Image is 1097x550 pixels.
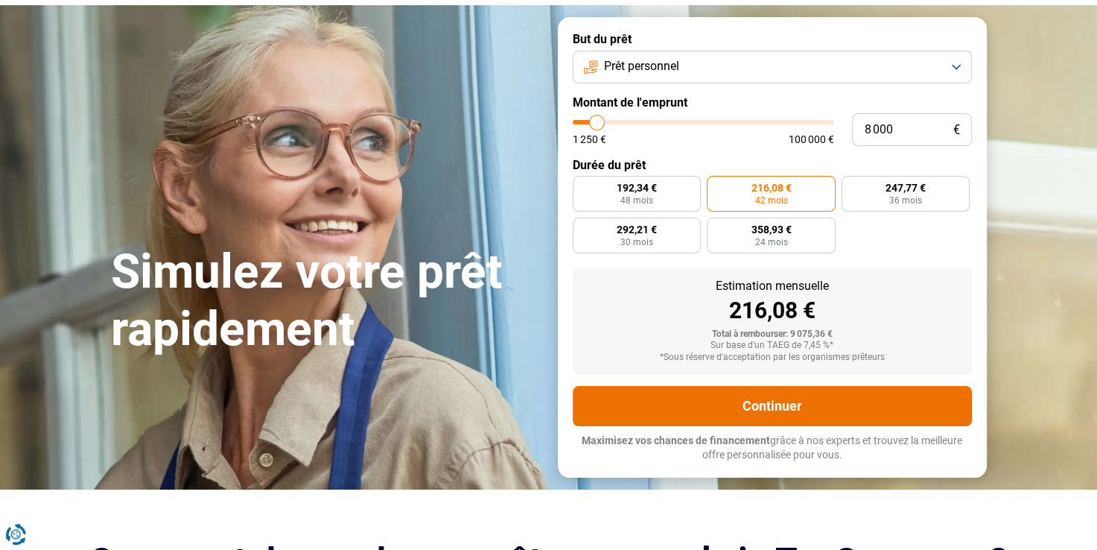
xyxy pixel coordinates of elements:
label: Montant de l'emprunt [573,95,972,110]
span: 30 mois [620,238,653,247]
span: 1 250 € [573,134,606,145]
button: Prêt personnel [573,51,972,83]
span: 358,93 € [751,224,791,235]
span: 192,34 € [617,183,657,193]
span: 42 mois [754,196,787,205]
div: *Sous réserve d'acceptation par les organismes prêteurs [585,353,960,363]
span: Maximisez vos chances de financement [582,434,770,446]
span: € [953,124,960,136]
span: 36 mois [889,196,922,205]
div: Estimation mensuelle [585,280,960,292]
button: Continuer [573,386,972,426]
span: 24 mois [754,238,787,247]
span: 48 mois [620,196,653,205]
span: 292,21 € [617,224,657,235]
span: 247,77 € [885,183,926,193]
label: But du prêt [573,32,972,46]
span: 100 000 € [789,134,834,145]
div: 216,08 € [585,300,960,322]
h1: Simulez votre prêt rapidement [111,244,540,358]
label: Durée du prêt [573,158,972,172]
span: 216,08 € [751,183,791,193]
div: Sur base d'un TAEG de 7,45 %* [585,341,960,351]
span: Prêt personnel [604,58,679,75]
div: Total à rembourser: 9 075,36 € [585,329,960,340]
p: grâce à nos experts et trouvez la meilleure offre personnalisée pour vous. [573,434,972,463]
